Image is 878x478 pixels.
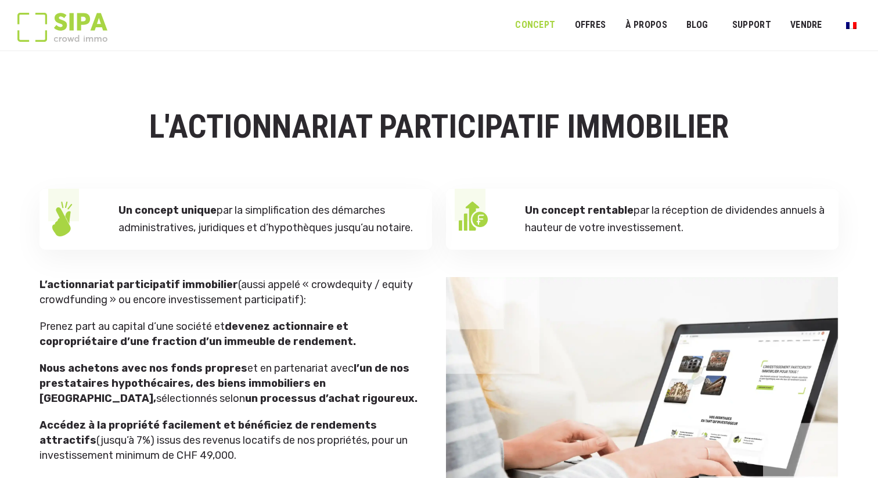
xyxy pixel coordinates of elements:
[39,319,420,349] p: Prenez part au capital d’une société et
[508,12,563,38] a: Concept
[525,204,634,217] strong: Un concept rentable
[525,202,826,237] p: par la réception de dividendes annuels à hauteur de votre investissement.
[39,361,420,406] p: et en partenariat avec sélectionnés selon
[617,12,675,38] a: À PROPOS
[679,12,716,38] a: Blog
[515,10,861,39] nav: Menu principal
[39,320,356,348] strong: devenez actionnaire et copropriétaire d’une fraction d’un immeuble de rendement.
[567,12,613,38] a: OFFRES
[182,278,238,291] strong: immobilier
[17,13,107,42] img: Logo
[39,277,420,307] p: (aussi appelé « crowdequity / equity crowdfunding » ou encore investissement participatif):
[118,202,419,237] p: par la simplification des démarches administratives, juridiques et d’hypothèques jusqu’au notaire.
[39,419,377,447] strong: Accédez à la propriété facilement et bénéficiez de rendements attractifs
[783,12,830,38] a: VENDRE
[245,392,418,405] strong: un processus d’achat rigoureux.
[39,278,180,291] strong: L’actionnariat participatif
[839,14,864,36] a: Passer à
[39,362,409,405] strong: l’un de nos prestataires hypothécaires, des biens immobiliers en [GEOGRAPHIC_DATA],
[39,362,247,375] strong: Nous achetons avec nos fonds propres
[725,12,779,38] a: SUPPORT
[846,22,857,29] img: Français
[118,204,217,217] strong: Un concept unique
[39,418,420,463] p: (jusqu’à 7%) issus des revenus locatifs de nos propriétés, pour un investissement minimum de CHF ...
[39,109,839,145] h1: L'ACTIONNARIAT PARTICIPATIF IMMOBILIER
